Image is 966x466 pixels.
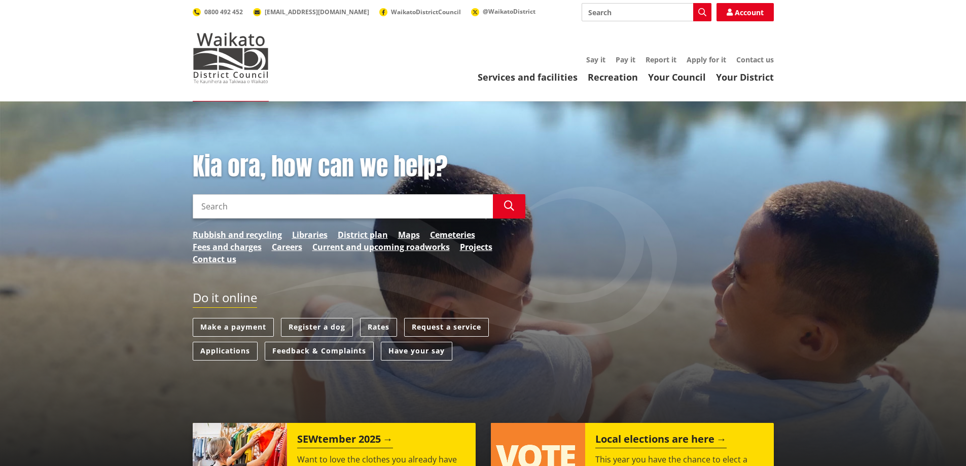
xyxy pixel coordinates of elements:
[193,32,269,83] img: Waikato District Council - Te Kaunihera aa Takiwaa o Waikato
[204,8,243,16] span: 0800 492 452
[193,194,493,219] input: Search input
[193,152,525,182] h1: Kia ora, how can we help?
[297,433,393,448] h2: SEWtember 2025
[265,342,374,361] a: Feedback & Complaints
[717,3,774,21] a: Account
[648,71,706,83] a: Your Council
[338,229,388,241] a: District plan
[193,241,262,253] a: Fees and charges
[272,241,302,253] a: Careers
[281,318,353,337] a: Register a dog
[460,241,492,253] a: Projects
[312,241,450,253] a: Current and upcoming roadworks
[193,318,274,337] a: Make a payment
[193,8,243,16] a: 0800 492 452
[736,55,774,64] a: Contact us
[193,342,258,361] a: Applications
[478,71,578,83] a: Services and facilities
[193,291,257,308] h2: Do it online
[471,7,535,16] a: @WaikatoDistrict
[379,8,461,16] a: WaikatoDistrictCouncil
[381,342,452,361] a: Have your say
[193,229,282,241] a: Rubbish and recycling
[265,8,369,16] span: [EMAIL_ADDRESS][DOMAIN_NAME]
[616,55,635,64] a: Pay it
[253,8,369,16] a: [EMAIL_ADDRESS][DOMAIN_NAME]
[716,71,774,83] a: Your District
[582,3,711,21] input: Search input
[391,8,461,16] span: WaikatoDistrictCouncil
[404,318,489,337] a: Request a service
[588,71,638,83] a: Recreation
[292,229,328,241] a: Libraries
[646,55,676,64] a: Report it
[193,253,236,265] a: Contact us
[430,229,475,241] a: Cemeteries
[687,55,726,64] a: Apply for it
[398,229,420,241] a: Maps
[483,7,535,16] span: @WaikatoDistrict
[360,318,397,337] a: Rates
[586,55,605,64] a: Say it
[595,433,727,448] h2: Local elections are here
